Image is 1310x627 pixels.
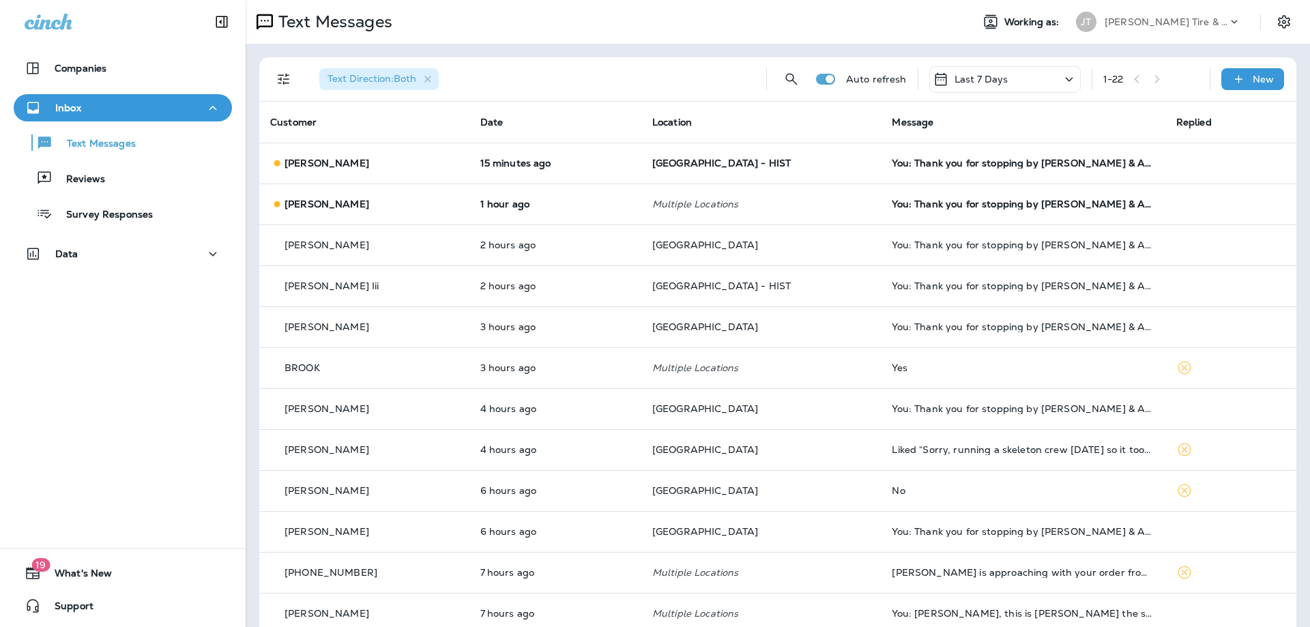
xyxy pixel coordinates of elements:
[652,525,758,538] span: [GEOGRAPHIC_DATA]
[1272,10,1296,34] button: Settings
[1004,16,1062,28] span: Working as:
[1105,16,1227,27] p: [PERSON_NAME] Tire & Auto
[652,443,758,456] span: [GEOGRAPHIC_DATA]
[892,199,1154,209] div: You: Thank you for stopping by Jensen Tire & Auto - North 90th Street. Please take 30 seconds to ...
[892,321,1154,332] div: You: Thank you for stopping by Jensen Tire & Auto - North 90th Street. Please take 30 seconds to ...
[892,608,1154,619] div: You: Jarred, this is Shane the store manager at Jensen Tire & Auto on N 90th. I received your app...
[31,558,50,572] span: 19
[41,568,112,584] span: What's New
[285,567,377,578] p: [PHONE_NUMBER]
[327,72,416,85] span: Text Direction : Both
[203,8,241,35] button: Collapse Sidebar
[652,157,791,169] span: [GEOGRAPHIC_DATA] - HIST
[53,138,136,151] p: Text Messages
[892,158,1154,169] div: You: Thank you for stopping by Jensen Tire & Auto - Council Bluffs. Please take 30 seconds to lea...
[652,199,871,209] p: Multiple Locations
[480,403,630,414] p: Aug 28, 2025 12:00 PM
[285,280,379,291] p: [PERSON_NAME] Iii
[892,280,1154,291] div: You: Thank you for stopping by Jensen Tire & Auto - North 90th Street. Please take 30 seconds to ...
[480,608,630,619] p: Aug 28, 2025 08:52 AM
[1076,12,1096,32] div: JT
[285,403,369,414] p: [PERSON_NAME]
[652,321,758,333] span: [GEOGRAPHIC_DATA]
[55,63,106,74] p: Companies
[14,199,232,228] button: Survey Responses
[480,526,630,537] p: Aug 28, 2025 09:59 AM
[480,199,630,209] p: Aug 28, 2025 02:59 PM
[652,567,871,578] p: Multiple Locations
[273,12,392,32] p: Text Messages
[892,116,933,128] span: Message
[14,164,232,192] button: Reviews
[892,444,1154,455] div: Liked “Sorry, running a skeleton crew today so it took a little longer, but he's just getting thi...
[778,65,805,93] button: Search Messages
[652,484,758,497] span: [GEOGRAPHIC_DATA]
[892,362,1154,373] div: Yes
[892,403,1154,414] div: You: Thank you for stopping by Jensen Tire & Auto - North 90th Street. Please take 30 seconds to ...
[480,158,630,169] p: Aug 28, 2025 03:59 PM
[270,116,317,128] span: Customer
[14,55,232,82] button: Companies
[285,444,369,455] p: [PERSON_NAME]
[652,608,871,619] p: Multiple Locations
[652,239,758,251] span: [GEOGRAPHIC_DATA]
[14,592,232,619] button: Support
[14,240,232,267] button: Data
[652,362,871,373] p: Multiple Locations
[41,600,93,617] span: Support
[319,68,439,90] div: Text Direction:Both
[892,567,1154,578] div: Miguel is approaching with your order from 1-800 Radiator. Your Dasher will hand the order to you.
[285,526,369,537] p: [PERSON_NAME]
[53,209,153,222] p: Survey Responses
[1176,116,1212,128] span: Replied
[480,567,630,578] p: Aug 28, 2025 09:08 AM
[55,248,78,259] p: Data
[480,444,630,455] p: Aug 28, 2025 11:55 AM
[892,526,1154,537] div: You: Thank you for stopping by Jensen Tire & Auto - North 90th Street. Please take 30 seconds to ...
[846,74,907,85] p: Auto refresh
[652,403,758,415] span: [GEOGRAPHIC_DATA]
[270,65,297,93] button: Filters
[14,128,232,157] button: Text Messages
[480,116,504,128] span: Date
[285,321,369,332] p: [PERSON_NAME]
[480,321,630,332] p: Aug 28, 2025 01:00 PM
[285,199,369,209] p: [PERSON_NAME]
[285,158,369,169] p: [PERSON_NAME]
[652,280,791,292] span: [GEOGRAPHIC_DATA] - HIST
[480,280,630,291] p: Aug 28, 2025 01:59 PM
[285,608,369,619] p: [PERSON_NAME]
[1103,74,1124,85] div: 1 - 22
[14,559,232,587] button: 19What's New
[892,485,1154,496] div: No
[480,362,630,373] p: Aug 28, 2025 12:29 PM
[892,239,1154,250] div: You: Thank you for stopping by Jensen Tire & Auto - North 90th Street. Please take 30 seconds to ...
[53,173,105,186] p: Reviews
[480,239,630,250] p: Aug 28, 2025 02:00 PM
[480,485,630,496] p: Aug 28, 2025 10:11 AM
[14,94,232,121] button: Inbox
[55,102,81,113] p: Inbox
[955,74,1008,85] p: Last 7 Days
[1253,74,1274,85] p: New
[285,239,369,250] p: [PERSON_NAME]
[285,485,369,496] p: [PERSON_NAME]
[285,362,320,373] p: BROOK
[652,116,692,128] span: Location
